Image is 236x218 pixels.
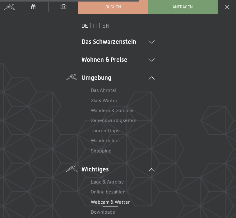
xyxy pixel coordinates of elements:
[91,117,137,123] a: Sehenswürdigkeiten
[91,127,119,133] a: Touren Tipps
[79,0,148,13] a: Buchen
[91,199,130,205] a: Webcam & Wetter
[148,0,217,13] a: Anfragen
[91,107,134,113] a: Wandern & Sommer
[81,22,88,29] a: DE
[102,22,109,29] a: EN
[91,87,116,93] a: Das Ahrntal
[173,4,193,10] span: Anfragen
[91,188,126,194] a: Online bezahlen
[91,209,115,215] a: Downloads
[91,97,118,103] a: Ski & Winter
[91,148,112,153] a: Shopping
[93,22,98,29] a: IT
[91,179,124,184] a: Lage & Anreise
[91,137,120,143] a: Wanderbilder
[105,4,121,10] span: Buchen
